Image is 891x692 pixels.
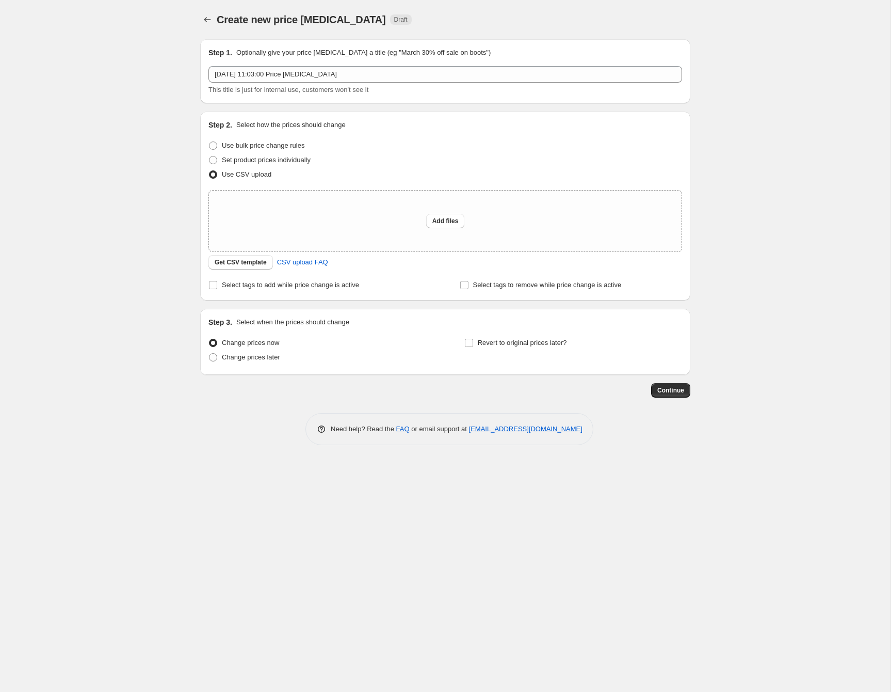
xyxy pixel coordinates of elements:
[277,257,328,268] span: CSV upload FAQ
[396,425,410,433] a: FAQ
[271,254,334,271] a: CSV upload FAQ
[469,425,582,433] a: [EMAIL_ADDRESS][DOMAIN_NAME]
[222,353,280,361] span: Change prices later
[215,258,267,266] span: Get CSV template
[331,425,396,433] span: Need help? Read the
[222,156,311,164] span: Set product prices individually
[657,386,684,395] span: Continue
[222,281,359,289] span: Select tags to add while price change is active
[426,214,465,228] button: Add files
[236,317,349,327] p: Select when the prices should change
[222,141,304,149] span: Use bulk price change rules
[200,12,215,27] button: Price change jobs
[432,217,459,225] span: Add files
[394,15,408,24] span: Draft
[473,281,622,289] span: Select tags to remove while price change is active
[478,339,567,347] span: Revert to original prices later?
[208,66,682,83] input: 30% off holiday sale
[236,120,346,130] p: Select how the prices should change
[222,339,279,347] span: Change prices now
[208,255,273,270] button: Get CSV template
[208,48,232,58] h2: Step 1.
[208,120,232,130] h2: Step 2.
[208,86,368,93] span: This title is just for internal use, customers won't see it
[208,317,232,327] h2: Step 3.
[410,425,469,433] span: or email support at
[217,14,386,25] span: Create new price [MEDICAL_DATA]
[236,48,491,58] p: Optionally give your price [MEDICAL_DATA] a title (eg "March 30% off sale on boots")
[651,383,690,398] button: Continue
[222,170,271,178] span: Use CSV upload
